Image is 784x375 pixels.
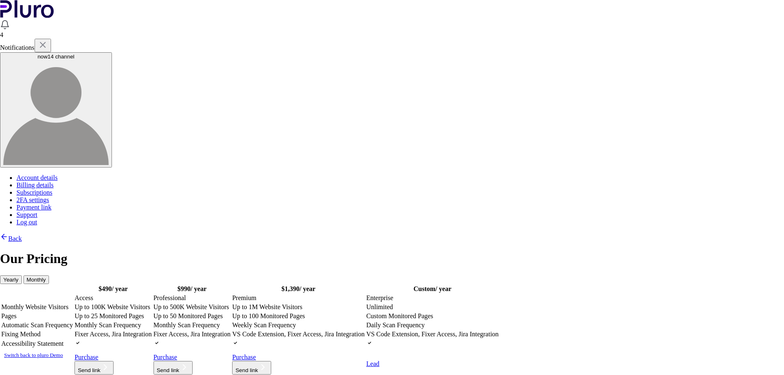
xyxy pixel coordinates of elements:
[366,312,433,319] span: Custom Monitored Pages
[154,331,231,338] span: Fixer Access, Jira Integration
[232,312,305,319] span: Up to 100 Monitored Pages
[74,354,108,361] a: Purchase
[74,361,114,375] button: Send link
[232,285,365,293] div: / year
[232,331,365,338] span: VS Code Extension, Fixer Access, Jira Integration
[232,294,365,302] td: Premium
[16,182,54,189] a: Billing details
[366,285,499,293] div: / year
[3,60,109,165] img: user avatar
[3,54,109,60] div: now14 channel
[232,361,271,375] button: Send link
[16,204,51,211] a: Payment link
[16,219,37,226] a: Log out
[366,331,499,338] span: VS Code Extension, Fixer Access, Jira Integration
[16,211,37,218] a: Support
[366,303,393,310] span: Unlimited
[74,321,141,328] span: Monthly Scan Frequency
[1,321,73,329] td: Automatic Scan Frequency
[366,360,389,367] a: Lead
[99,285,112,292] bdi: 490
[38,40,48,50] img: x.svg
[154,354,187,361] a: Purchase
[154,285,231,293] div: / year
[177,285,181,292] span: $
[154,321,220,328] span: Monthly Scan Frequency
[281,285,300,292] bdi: 1,390
[1,312,73,320] td: Pages
[16,174,58,181] a: Account details
[99,285,102,292] span: $
[1,303,73,311] td: Monthly Website Visitors
[232,303,302,310] span: Up to 1M Website Visitors
[154,303,229,310] span: Up to 500K Website Visitors
[232,321,296,328] span: Weekly Scan Frequency
[1,339,73,348] td: Accessibility Statement
[74,294,152,302] td: Access
[366,321,425,328] span: Daily Scan Frequency
[16,189,52,196] a: Subscriptions
[1,330,73,338] td: Fixing Method
[153,294,231,302] td: Professional
[281,285,285,292] span: $
[16,196,49,203] a: 2FA settings
[154,312,223,319] span: Up to 50 Monitored Pages
[177,285,191,292] bdi: 990
[74,285,152,293] div: / year
[366,294,499,302] td: Enterprise
[74,303,150,310] span: Up to 100K Website Visitors
[232,354,266,361] a: Purchase
[4,352,63,358] a: Switch back to pluro Demo
[74,331,152,338] span: Fixer Access, Jira Integration
[23,275,49,284] button: Monthly
[414,285,435,292] span: Custom
[154,361,193,375] button: Send link
[74,312,144,319] span: Up to 25 Monitored Pages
